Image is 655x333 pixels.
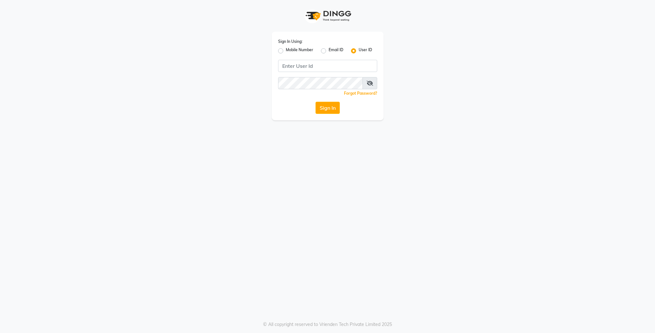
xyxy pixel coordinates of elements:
label: User ID [359,47,372,55]
label: Sign In Using: [278,39,302,44]
label: Mobile Number [286,47,313,55]
input: Username [278,60,377,72]
input: Username [278,77,363,89]
button: Sign In [316,102,340,114]
a: Forgot Password? [344,91,377,96]
label: Email ID [329,47,343,55]
img: logo1.svg [302,6,353,25]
